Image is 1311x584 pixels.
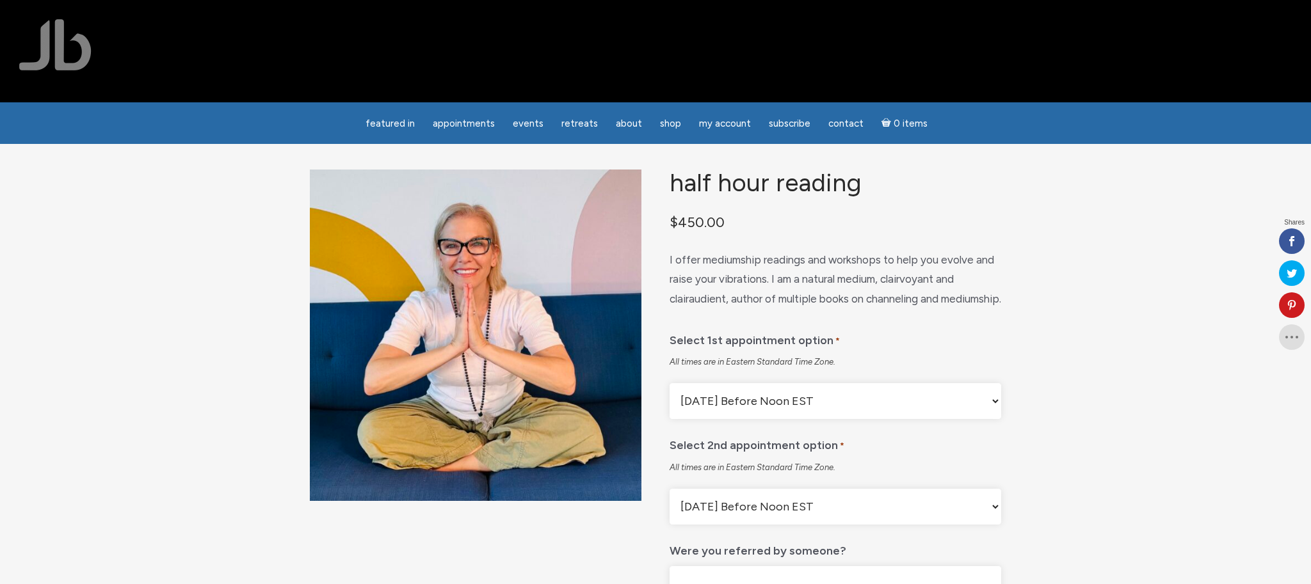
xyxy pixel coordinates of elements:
a: Cart0 items [874,110,935,136]
label: Select 1st appointment option [670,324,840,352]
span: Appointments [433,118,495,129]
bdi: 450.00 [670,214,725,230]
img: Half Hour Reading [310,170,641,501]
a: Retreats [554,111,606,136]
a: Subscribe [761,111,818,136]
a: My Account [691,111,759,136]
a: Shop [652,111,689,136]
h1: Half Hour Reading [670,170,1001,197]
a: featured in [358,111,422,136]
div: All times are in Eastern Standard Time Zone. [670,356,1001,368]
a: Contact [821,111,871,136]
span: $ [670,214,678,230]
span: Shop [660,118,681,129]
label: Select 2nd appointment option [670,429,844,457]
p: I offer mediumship readings and workshops to help you evolve and raise your vibrations. I am a na... [670,250,1001,309]
img: Jamie Butler. The Everyday Medium [19,19,92,70]
span: Shares [1284,219,1305,226]
a: Appointments [425,111,503,136]
span: My Account [699,118,751,129]
span: Retreats [561,118,598,129]
label: Were you referred by someone? [670,535,846,561]
span: About [616,118,642,129]
i: Cart [881,118,894,129]
a: Events [505,111,551,136]
a: About [608,111,650,136]
span: Contact [828,118,864,129]
span: Events [513,118,543,129]
span: Subscribe [769,118,810,129]
div: All times are in Eastern Standard Time Zone. [670,462,1001,473]
span: 0 items [894,119,928,129]
span: featured in [366,118,415,129]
